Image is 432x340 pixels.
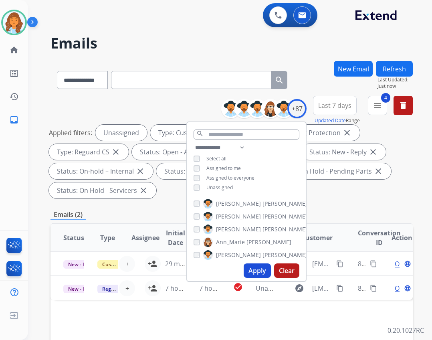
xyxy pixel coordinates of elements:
[150,125,252,141] div: Type: Customer Support
[312,259,332,269] span: [EMAIL_ADDRESS][DOMAIN_NAME]
[63,285,101,293] span: New - Initial
[206,155,226,162] span: Select all
[244,263,271,278] button: Apply
[49,144,129,160] div: Type: Reguard CS
[9,69,19,78] mat-icon: list_alt
[97,285,134,293] span: Reguard CS
[216,225,261,233] span: [PERSON_NAME]
[379,224,413,252] th: Action
[262,251,307,259] span: [PERSON_NAME]
[368,96,387,115] button: 4
[313,96,357,115] button: Last 7 days
[262,225,307,233] span: [PERSON_NAME]
[49,163,153,179] div: Status: On-hold – Internal
[287,99,307,118] div: +87
[216,238,245,246] span: Ann_Marie
[373,101,382,110] mat-icon: menu
[301,144,386,160] div: Status: New - Reply
[336,285,343,292] mat-icon: content_copy
[95,125,147,141] div: Unassigned
[274,263,299,278] button: Clear
[381,93,390,103] span: 4
[262,212,307,221] span: [PERSON_NAME]
[49,128,92,138] p: Applied filters:
[49,182,156,198] div: Status: On Hold - Servicers
[131,233,159,243] span: Assignee
[377,83,413,89] span: Just now
[63,233,84,243] span: Status
[156,163,266,179] div: Status: On-hold - Customer
[119,280,135,296] button: +
[50,35,413,51] h2: Emails
[269,163,391,179] div: Status: On Hold - Pending Parts
[358,228,401,247] span: Conversation ID
[373,166,383,176] mat-icon: close
[398,101,408,110] mat-icon: delete
[336,260,343,267] mat-icon: content_copy
[148,283,157,293] mat-icon: person_add
[206,165,241,172] span: Assigned to me
[312,283,332,293] span: [EMAIL_ADDRESS][DOMAIN_NAME]
[256,284,321,293] span: Unable to File a Claim
[388,326,424,335] p: 0.20.1027RC
[216,251,261,259] span: [PERSON_NAME]
[315,117,346,124] button: Updated Date
[63,260,101,269] span: New - Initial
[262,200,307,208] span: [PERSON_NAME]
[3,11,25,34] img: avatar
[377,77,413,83] span: Last Updated:
[165,284,201,293] span: 7 hours ago
[404,260,411,267] mat-icon: language
[111,147,121,157] mat-icon: close
[334,61,373,77] button: New Email
[301,233,333,243] span: Customer
[9,45,19,55] mat-icon: home
[255,125,360,141] div: Type: Shipping Protection
[148,259,157,269] mat-icon: person_add
[395,259,411,269] span: Open
[97,260,149,269] span: Customer Support
[216,212,261,221] span: [PERSON_NAME]
[165,228,186,247] span: Initial Date
[50,210,86,220] p: Emails (2)
[9,115,19,125] mat-icon: inbox
[216,200,261,208] span: [PERSON_NAME]
[342,128,352,138] mat-icon: close
[199,284,235,293] span: 7 hours ago
[275,75,284,85] mat-icon: search
[135,166,145,176] mat-icon: close
[246,238,291,246] span: [PERSON_NAME]
[404,285,411,292] mat-icon: language
[318,104,351,107] span: Last 7 days
[370,285,377,292] mat-icon: content_copy
[368,147,378,157] mat-icon: close
[206,174,254,181] span: Assigned to everyone
[9,92,19,101] mat-icon: history
[370,260,377,267] mat-icon: content_copy
[206,184,233,191] span: Unassigned
[196,130,204,137] mat-icon: search
[119,256,135,272] button: +
[100,233,115,243] span: Type
[125,259,129,269] span: +
[295,283,304,293] mat-icon: explore
[233,282,243,292] mat-icon: check_circle
[132,144,210,160] div: Status: Open - All
[376,61,413,77] button: Refresh
[125,283,129,293] span: +
[315,117,360,124] span: Range
[395,283,411,293] span: Open
[139,186,148,195] mat-icon: close
[165,259,212,268] span: 29 minutes ago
